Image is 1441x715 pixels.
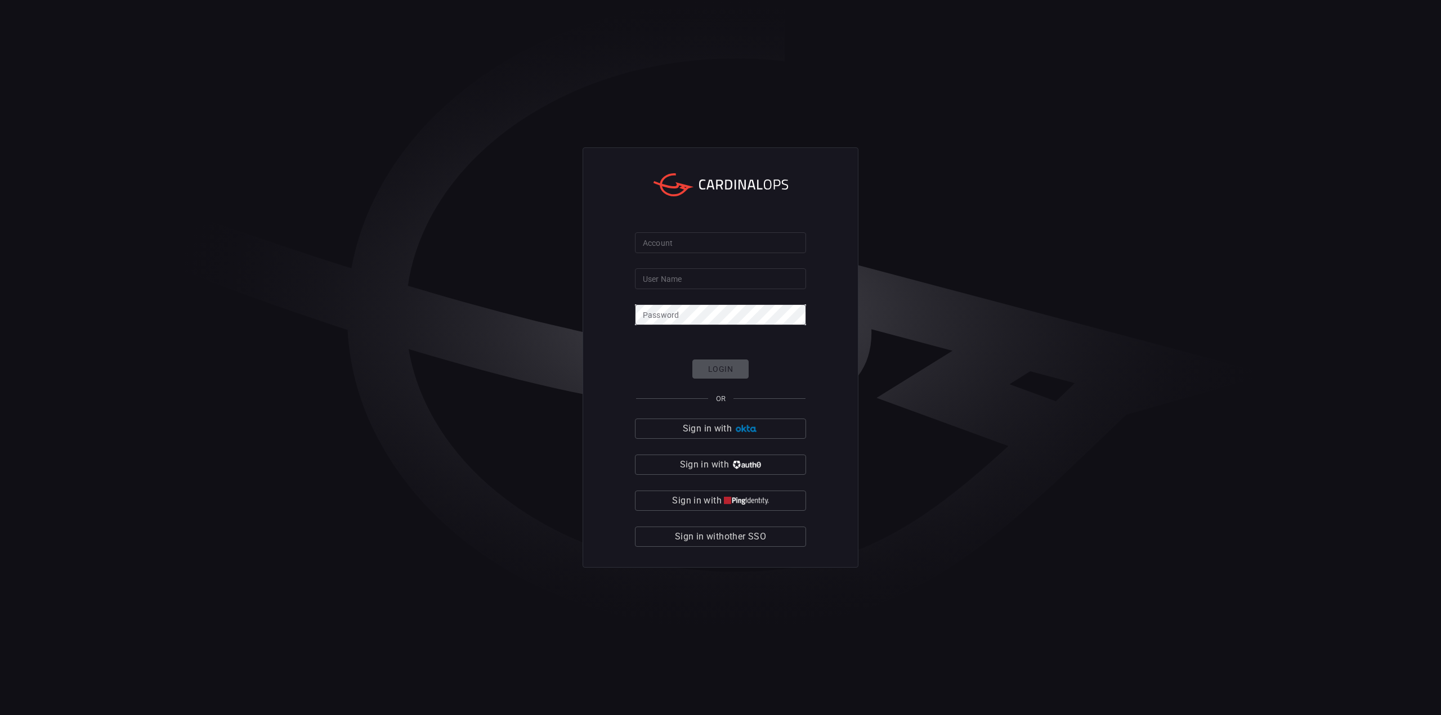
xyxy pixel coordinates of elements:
span: Sign in with [683,421,732,437]
span: Sign in with [680,457,729,473]
img: Ad5vKXme8s1CQAAAABJRU5ErkJggg== [734,425,758,433]
input: Type your account [635,232,806,253]
button: Sign in with [635,419,806,439]
span: Sign in with [672,493,721,509]
span: OR [716,394,726,403]
img: quu4iresuhQAAAABJRU5ErkJggg== [724,497,769,505]
button: Sign in withother SSO [635,527,806,547]
button: Sign in with [635,455,806,475]
input: Type your user name [635,268,806,289]
img: vP8Hhh4KuCH8AavWKdZY7RZgAAAAASUVORK5CYII= [731,461,761,469]
span: Sign in with other SSO [675,529,766,545]
button: Sign in with [635,491,806,511]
